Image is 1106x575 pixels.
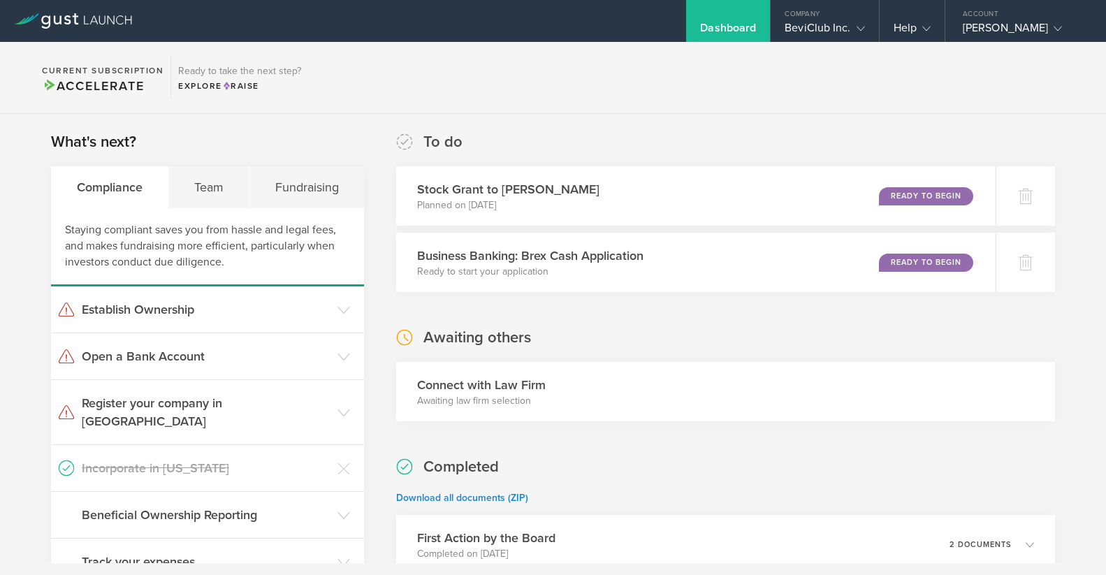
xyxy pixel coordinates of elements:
[82,506,330,524] h3: Beneficial Ownership Reporting
[879,187,973,205] div: Ready to Begin
[417,376,546,394] h3: Connect with Law Firm
[417,547,555,561] p: Completed on [DATE]
[894,21,931,42] div: Help
[82,459,330,477] h3: Incorporate in [US_STATE]
[423,132,463,152] h2: To do
[396,166,996,226] div: Stock Grant to [PERSON_NAME]Planned on [DATE]Ready to Begin
[396,492,528,504] a: Download all documents (ZIP)
[42,66,163,75] h2: Current Subscription
[82,553,330,571] h3: Track your expenses
[168,166,249,208] div: Team
[178,80,301,92] div: Explore
[417,265,643,279] p: Ready to start your application
[82,394,330,430] h3: Register your company in [GEOGRAPHIC_DATA]
[82,300,330,319] h3: Establish Ownership
[417,247,643,265] h3: Business Banking: Brex Cash Application
[51,132,136,152] h2: What's next?
[42,78,144,94] span: Accelerate
[396,233,996,292] div: Business Banking: Brex Cash ApplicationReady to start your applicationReady to Begin
[51,166,168,208] div: Compliance
[417,180,599,198] h3: Stock Grant to [PERSON_NAME]
[785,21,864,42] div: BeviClub Inc.
[51,208,364,286] div: Staying compliant saves you from hassle and legal fees, and makes fundraising more efficient, par...
[82,347,330,365] h3: Open a Bank Account
[949,541,1012,548] p: 2 documents
[222,81,259,91] span: Raise
[170,56,308,99] div: Ready to take the next step?ExploreRaise
[963,21,1082,42] div: [PERSON_NAME]
[417,198,599,212] p: Planned on [DATE]
[700,21,756,42] div: Dashboard
[417,529,555,547] h3: First Action by the Board
[178,66,301,76] h3: Ready to take the next step?
[423,457,499,477] h2: Completed
[879,254,973,272] div: Ready to Begin
[417,394,546,408] p: Awaiting law firm selection
[423,328,531,348] h2: Awaiting others
[249,166,364,208] div: Fundraising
